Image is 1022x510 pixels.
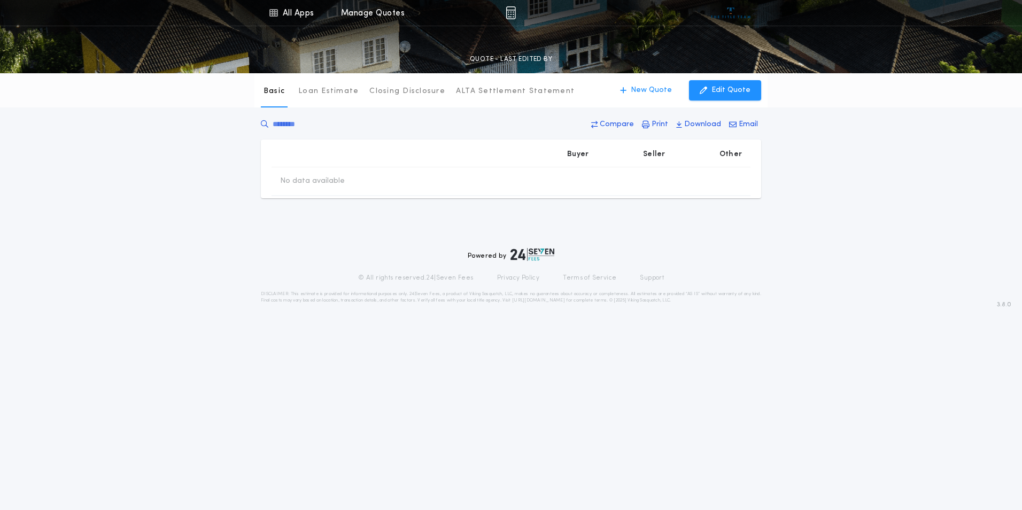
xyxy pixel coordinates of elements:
[631,85,672,96] p: New Quote
[264,86,285,97] p: Basic
[358,274,474,282] p: © All rights reserved. 24|Seven Fees
[689,80,761,101] button: Edit Quote
[719,149,742,160] p: Other
[470,54,552,65] p: QUOTE - LAST EDITED BY
[272,167,353,195] td: No data available
[739,119,758,130] p: Email
[600,119,634,130] p: Compare
[726,115,761,134] button: Email
[468,248,554,261] div: Powered by
[997,300,1011,310] span: 3.8.0
[563,274,616,282] a: Terms of Service
[684,119,721,130] p: Download
[510,248,554,261] img: logo
[588,115,637,134] button: Compare
[609,80,683,101] button: New Quote
[497,274,540,282] a: Privacy Policy
[673,115,724,134] button: Download
[261,291,761,304] p: DISCLAIMER: This estimate is provided for informational purposes only. 24|Seven Fees, a product o...
[506,6,516,19] img: img
[639,115,671,134] button: Print
[512,298,565,303] a: [URL][DOMAIN_NAME]
[369,86,445,97] p: Closing Disclosure
[567,149,589,160] p: Buyer
[711,85,750,96] p: Edit Quote
[640,274,664,282] a: Support
[456,86,575,97] p: ALTA Settlement Statement
[298,86,359,97] p: Loan Estimate
[652,119,668,130] p: Print
[643,149,665,160] p: Seller
[711,7,751,18] img: vs-icon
